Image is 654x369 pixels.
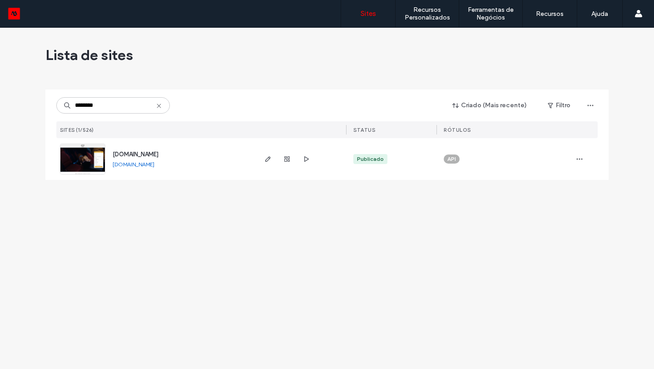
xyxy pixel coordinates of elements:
[459,6,522,21] label: Ferramentas de Negócios
[539,98,580,113] button: Filtro
[396,6,459,21] label: Recursos Personalizados
[361,10,376,18] label: Sites
[536,10,564,18] label: Recursos
[445,98,535,113] button: Criado (Mais recente)
[113,151,159,158] a: [DOMAIN_NAME]
[357,155,384,163] div: Publicado
[591,10,608,18] label: Ajuda
[60,127,94,133] span: Sites (1/526)
[113,161,154,168] a: [DOMAIN_NAME]
[353,127,375,133] span: STATUS
[447,155,456,163] span: API
[45,46,133,64] span: Lista de sites
[444,127,471,133] span: Rótulos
